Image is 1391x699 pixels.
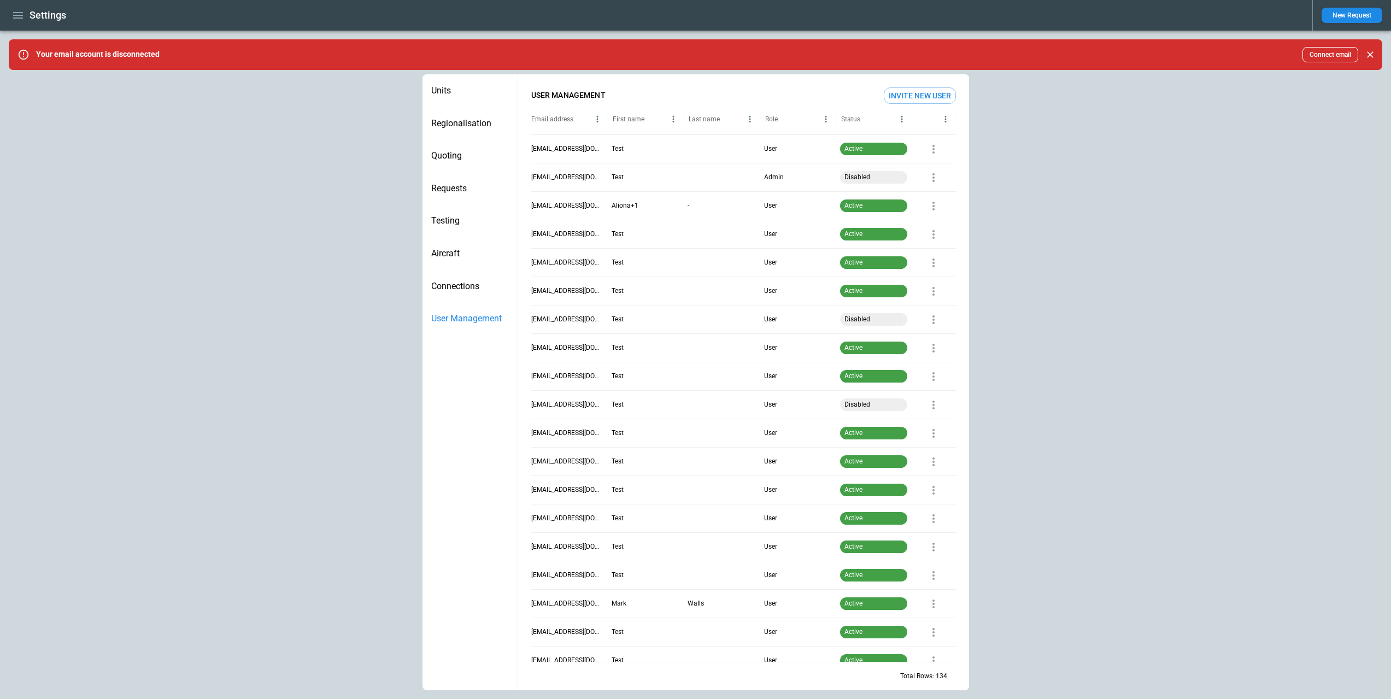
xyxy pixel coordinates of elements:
[531,343,603,353] p: [EMAIL_ADDRESS][DOMAIN_NAME]
[431,248,509,259] span: Aircraft
[422,204,518,237] div: Testing
[1363,43,1378,67] div: dismiss
[840,597,907,610] p: Active
[422,172,518,205] div: Requests
[764,627,831,637] p: User
[689,115,720,123] div: Last name
[431,313,509,324] span: User Management
[840,626,907,638] p: Active
[764,230,831,239] p: User
[531,315,603,324] p: [EMAIL_ADDRESS][DOMAIN_NAME]
[531,457,603,466] p: [EMAIL_ADDRESS][DOMAIN_NAME]
[612,343,679,353] p: Test
[531,428,603,438] p: [EMAIL_ADDRESS][DOMAIN_NAME]
[612,286,679,296] p: Test
[612,428,679,438] p: Test
[531,173,603,182] p: [EMAIL_ADDRESS][DOMAIN_NAME]
[612,627,679,637] p: Test
[613,115,644,123] div: First name
[840,370,907,383] p: Active
[531,144,603,154] p: [EMAIL_ADDRESS][DOMAIN_NAME]
[531,485,603,495] p: [EMAIL_ADDRESS][DOMAIN_NAME]
[531,656,603,665] p: [EMAIL_ADDRESS][DOMAIN_NAME]
[431,118,509,129] span: Regionalisation
[764,372,831,381] p: User
[431,183,509,194] span: Requests
[840,313,907,326] p: Disabled
[841,115,860,123] div: Status
[764,599,831,608] p: User
[531,514,603,523] p: [EMAIL_ADDRESS][DOMAIN_NAME]
[764,400,831,409] p: User
[840,228,907,240] p: Active
[531,258,603,267] p: [EMAIL_ADDRESS][DOMAIN_NAME]
[764,457,831,466] p: User
[612,230,679,239] p: Test
[840,569,907,581] p: Active
[431,85,509,96] span: Units
[764,571,831,580] p: User
[764,258,831,267] p: User
[938,112,953,126] button: column menu
[840,512,907,525] p: Active
[764,485,831,495] p: User
[840,143,907,155] p: Active
[422,107,518,140] div: Regionalisation
[840,199,907,212] p: Active
[531,627,603,637] p: [EMAIL_ADDRESS][DOMAIN_NAME]
[431,150,509,161] span: Quoting
[819,112,833,126] button: Role column menu
[612,144,679,154] p: Test
[743,112,757,126] button: Last name column menu
[30,9,66,22] h1: Settings
[431,281,509,292] span: Connections
[612,400,679,409] p: Test
[612,571,679,580] p: Test
[840,256,907,269] p: Active
[764,343,831,353] p: User
[840,285,907,297] p: Active
[531,400,603,409] p: [EMAIL_ADDRESS][DOMAIN_NAME]
[1363,47,1378,62] button: Close
[531,201,603,210] p: [EMAIL_ADDRESS][DOMAIN_NAME]
[612,542,679,551] p: Test
[900,672,947,681] div: Total Rows: 134
[764,315,831,324] p: User
[764,286,831,296] p: User
[531,372,603,381] p: [EMAIL_ADDRESS][DOMAIN_NAME]
[764,144,831,154] p: User
[840,455,907,468] p: Active
[612,315,679,324] p: Test
[612,372,679,381] p: Test
[840,342,907,354] p: Active
[590,112,604,126] button: Email address column menu
[531,571,603,580] p: [EMAIL_ADDRESS][DOMAIN_NAME]
[1302,47,1358,62] button: Connect email
[884,87,956,104] button: Invite New User
[688,599,755,608] p: Walls
[840,654,907,667] p: Active
[422,74,518,107] div: Units
[612,656,679,665] p: Test
[764,173,831,182] p: Admin
[531,230,603,239] p: [EMAIL_ADDRESS][DOMAIN_NAME]
[422,237,518,270] div: Aircraft
[422,302,518,335] div: User Management
[764,656,831,665] p: User
[612,599,679,608] p: Mark
[612,173,679,182] p: Test
[422,139,518,172] div: Quoting
[1322,8,1382,23] button: New Request
[688,201,755,210] p: -
[612,485,679,495] p: Test
[840,541,907,553] p: Active
[531,91,606,100] h6: USER MANAGEMENT
[431,215,509,226] span: Testing
[840,427,907,439] p: Active
[612,457,679,466] p: Test
[840,171,907,184] p: Disabled
[531,115,573,123] div: Email address
[531,599,603,608] p: [EMAIL_ADDRESS][DOMAIN_NAME]
[531,542,603,551] p: [EMAIL_ADDRESS][DOMAIN_NAME]
[764,514,831,523] p: User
